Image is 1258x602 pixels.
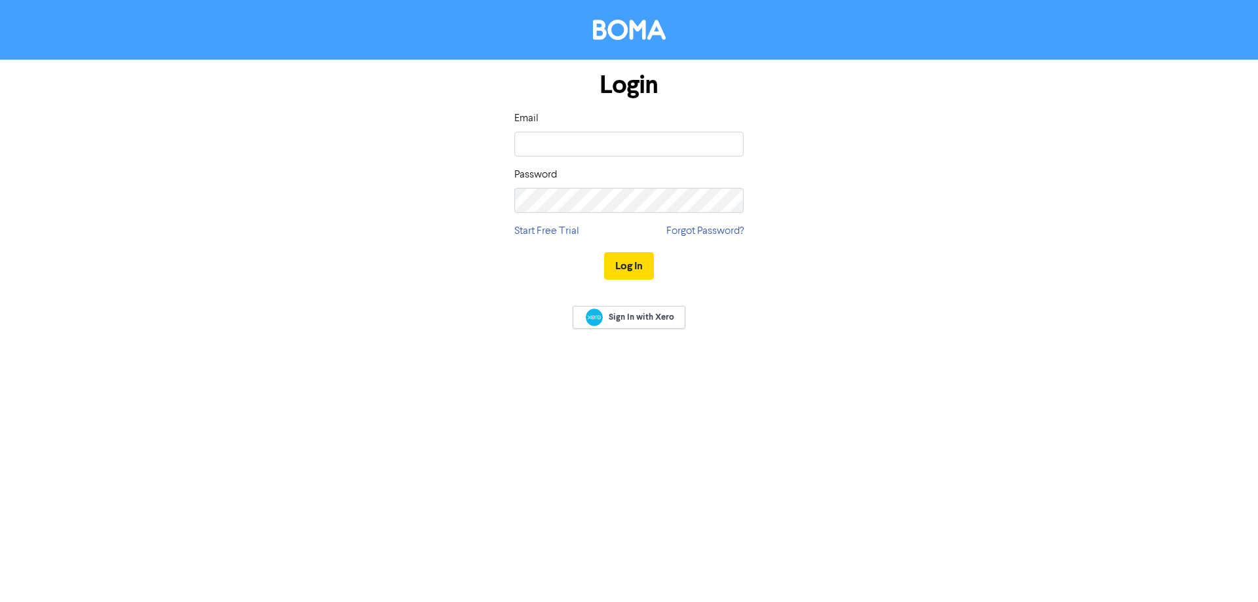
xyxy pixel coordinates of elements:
[586,309,603,326] img: Xero logo
[573,306,685,329] a: Sign In with Xero
[514,167,557,183] label: Password
[609,311,674,323] span: Sign In with Xero
[604,252,654,280] button: Log In
[666,223,744,239] a: Forgot Password?
[514,223,579,239] a: Start Free Trial
[514,70,744,100] h1: Login
[593,20,666,40] img: BOMA Logo
[514,111,539,126] label: Email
